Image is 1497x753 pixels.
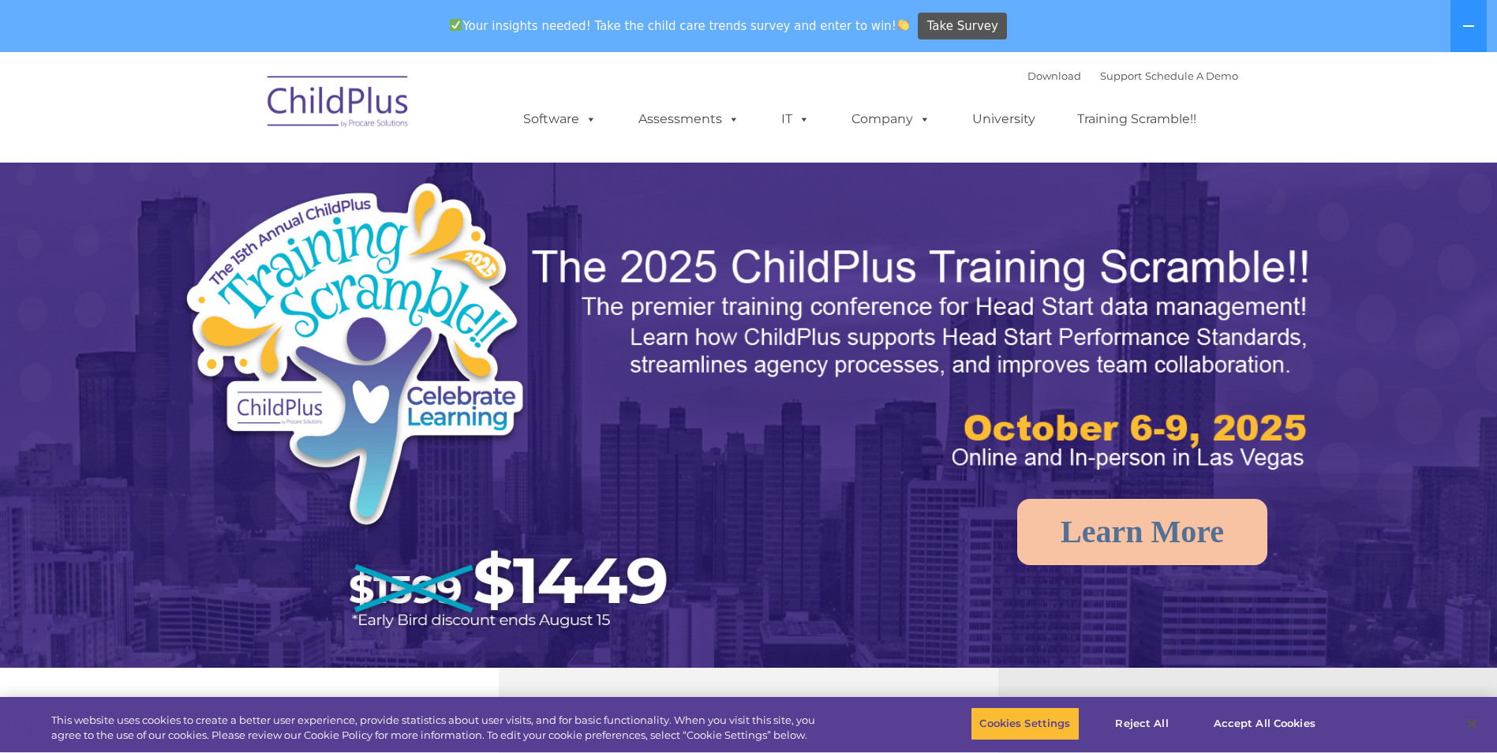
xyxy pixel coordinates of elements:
div: This website uses cookies to create a better user experience, provide statistics about user visit... [51,713,823,744]
button: Close [1454,706,1489,741]
span: Take Survey [927,13,998,40]
span: Phone number [219,169,286,181]
button: Cookies Settings [971,707,1079,740]
a: Download [1027,69,1081,82]
img: ✅ [450,19,462,31]
a: University [956,103,1051,135]
button: Reject All [1093,707,1192,740]
span: Your insights needed! Take the child care trends survey and enter to win! [443,10,916,41]
img: ChildPlus by Procare Solutions [260,65,417,144]
button: Accept All Cookies [1205,707,1324,740]
a: Company [836,103,946,135]
a: IT [765,103,825,135]
a: Training Scramble!! [1061,103,1212,135]
span: Last name [219,104,268,116]
font: | [1027,69,1238,82]
img: 👏 [897,19,909,31]
a: Software [507,103,612,135]
a: Learn More [1017,499,1267,565]
a: Take Survey [918,13,1007,40]
a: Assessments [623,103,755,135]
a: Support [1100,69,1142,82]
a: Schedule A Demo [1145,69,1238,82]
